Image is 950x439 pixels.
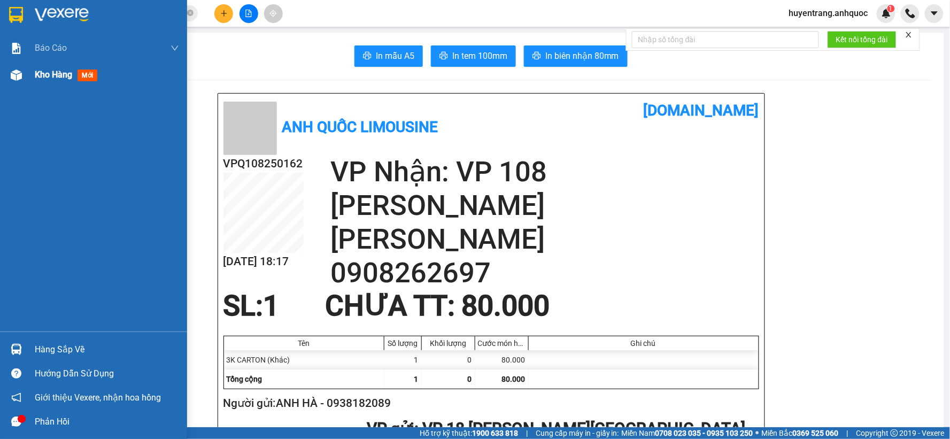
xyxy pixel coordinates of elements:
div: Ghi chú [531,339,756,348]
button: printerIn biên nhận 80mm [524,45,628,67]
div: 80.000 [475,350,529,369]
span: notification [11,392,21,403]
span: close-circle [187,9,194,19]
b: Anh Quốc Limousine [282,118,438,136]
span: ⚪️ [756,431,759,435]
button: printerIn mẫu A5 [354,45,423,67]
strong: 0369 525 060 [793,429,839,437]
strong: 0708 023 035 - 0935 103 250 [655,429,753,437]
img: solution-icon [11,43,22,54]
button: Kết nối tổng đài [828,31,897,48]
span: mới [78,70,97,81]
div: Khối lượng [424,339,472,348]
img: logo-vxr [9,7,23,23]
span: In tem 100mm [452,49,507,63]
span: Báo cáo [35,41,67,55]
span: question-circle [11,368,21,379]
h2: VPQ108250162 [223,155,304,173]
span: file-add [245,10,252,17]
button: plus [214,4,233,23]
img: icon-new-feature [882,9,891,18]
span: 1 [889,5,893,12]
span: Miền Bắc [762,427,839,439]
span: printer [363,51,372,61]
div: CHƯA TT : 80.000 [319,290,557,322]
h2: VP Nhận: VP 108 [PERSON_NAME] [330,155,759,222]
span: 1 [264,289,280,322]
span: aim [269,10,277,17]
span: In mẫu A5 [376,49,414,63]
span: 1 [414,375,419,383]
span: message [11,417,21,427]
span: huyentrang.anhquoc [781,6,877,20]
div: Cước món hàng [478,339,526,348]
span: printer [439,51,448,61]
div: Tên [227,339,381,348]
input: Nhập số tổng đài [632,31,819,48]
span: SL: [223,289,264,322]
span: Miền Nam [622,427,753,439]
span: close [905,31,913,38]
strong: 1900 633 818 [472,429,518,437]
div: Số lượng [387,339,419,348]
b: [DOMAIN_NAME] [644,102,759,119]
h2: Người gửi: ANH HÀ - 0938182089 [223,395,755,412]
h2: [DATE] 18:17 [223,253,304,271]
span: | [526,427,528,439]
button: file-add [240,4,258,23]
span: copyright [891,429,898,437]
span: printer [532,51,541,61]
span: close-circle [187,10,194,16]
div: Hướng dẫn sử dụng [35,366,179,382]
button: caret-down [925,4,944,23]
span: In biên nhận 80mm [545,49,619,63]
img: warehouse-icon [11,70,22,81]
span: 80.000 [502,375,526,383]
span: VP gửi [367,419,415,438]
span: plus [220,10,228,17]
img: warehouse-icon [11,344,22,355]
div: 3K CARTON (Khác) [224,350,384,369]
span: Giới thiệu Vexere, nhận hoa hồng [35,391,161,404]
button: aim [264,4,283,23]
span: Kho hàng [35,70,72,80]
sup: 1 [887,5,895,12]
div: 0 [422,350,475,369]
div: 1 [384,350,422,369]
div: Phản hồi [35,414,179,430]
span: Tổng cộng [227,375,262,383]
span: | [847,427,848,439]
div: Hàng sắp về [35,342,179,358]
button: printerIn tem 100mm [431,45,516,67]
span: down [171,44,179,52]
h2: 0908262697 [330,256,759,290]
img: phone-icon [906,9,915,18]
span: caret-down [930,9,939,18]
span: Hỗ trợ kỹ thuật: [420,427,518,439]
span: 0 [468,375,472,383]
span: Kết nối tổng đài [836,34,888,45]
span: Cung cấp máy in - giấy in: [536,427,619,439]
h2: [PERSON_NAME] [330,222,759,256]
